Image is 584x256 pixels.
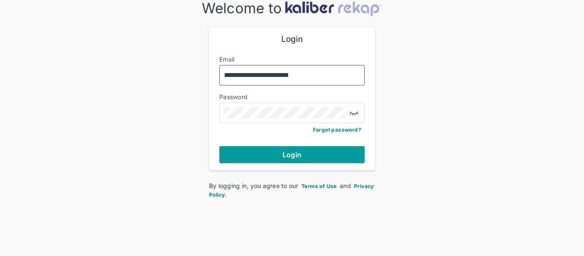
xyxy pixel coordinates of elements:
[219,93,248,100] label: Password
[285,1,382,16] img: kaliber-logo
[209,183,374,198] span: Privacy Policy.
[283,150,301,159] span: Login
[349,108,359,118] img: eye-closed.fa43b6e4.svg
[219,34,365,44] div: Login
[219,146,365,163] button: Login
[313,127,361,133] a: Forgot password?
[301,183,337,189] span: Terms of Use
[209,182,374,198] a: Privacy Policy.
[209,182,375,199] div: By logging in, you agree to our and
[300,182,338,189] a: Terms of Use
[219,56,234,63] label: Email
